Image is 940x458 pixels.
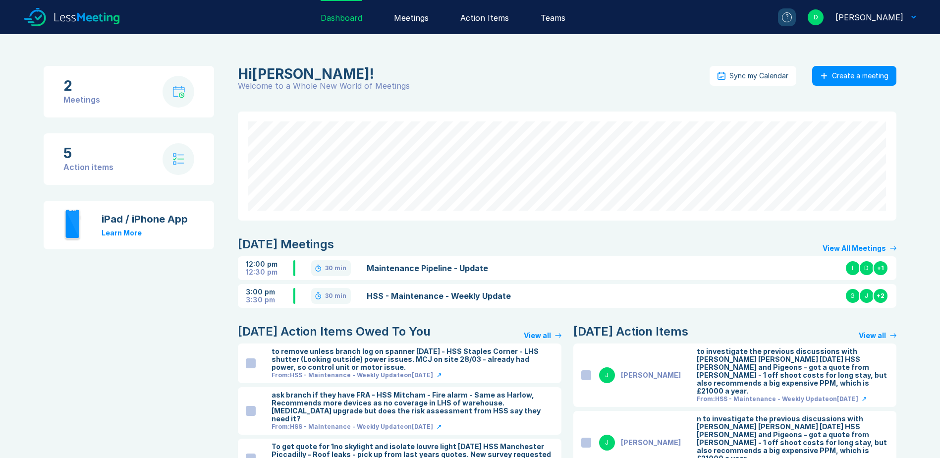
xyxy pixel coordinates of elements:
div: iPad / iPhone App [102,213,188,225]
div: I [845,260,861,276]
img: calendar-with-clock.svg [172,86,185,98]
div: Action items [63,161,113,173]
div: From: HSS - Maintenance - Weekly Update on [DATE] [272,423,433,431]
div: Welcome to a Whole New World of Meetings [238,82,710,90]
a: View All Meetings [823,244,896,252]
div: View all [859,332,886,340]
div: 30 min [325,292,346,300]
div: [DATE] Action Items [573,324,688,340]
button: Create a meeting [812,66,896,86]
div: [PERSON_NAME] [621,439,681,447]
button: Sync my Calendar [710,66,796,86]
a: View all [524,332,561,340]
a: HSS - Maintenance - Weekly Update [367,290,581,302]
a: View all [859,332,896,340]
div: [DATE] Action Items Owed To You [238,324,431,340]
div: View All Meetings [823,244,886,252]
div: Create a meeting [832,72,888,80]
div: 3:30 pm [246,296,293,304]
div: + 1 [873,260,888,276]
div: From: HSS - Maintenance - Weekly Update on [DATE] [697,395,858,403]
div: J [599,367,615,383]
a: Learn More [102,229,142,237]
div: J [599,435,615,451]
div: Meetings [63,94,100,106]
a: ? [766,8,796,26]
div: David Hayter [835,11,903,23]
div: J [859,288,875,304]
div: David Hayter [238,66,704,82]
div: From: HSS - Maintenance - Weekly Update on [DATE] [272,371,433,379]
div: + 2 [873,288,888,304]
div: 3:00 pm [246,288,293,296]
div: to investigate the previous discussions with [PERSON_NAME] [PERSON_NAME] [DATE] HSS [PERSON_NAME]... [697,347,888,395]
div: D [859,260,875,276]
div: G [845,288,861,304]
div: ask branch if they have FRA - HSS Mitcham - Fire alarm - Same as Harlow, Recommends more devices ... [272,391,553,423]
div: Sync my Calendar [729,72,788,80]
div: ? [782,12,792,22]
div: to remove unless branch log on spanner [DATE] - HSS Staples Corner - LHS shutter (Looking outside... [272,347,553,371]
div: D [808,9,824,25]
div: 12:30 pm [246,268,293,276]
div: 2 [63,78,100,94]
img: iphone.svg [63,209,82,241]
div: 5 [63,145,113,161]
div: 12:00 pm [246,260,293,268]
div: View all [524,332,551,340]
div: [PERSON_NAME] [621,371,681,379]
img: check-list.svg [173,153,184,165]
a: Maintenance Pipeline - Update [367,262,581,274]
div: 30 min [325,264,346,272]
div: [DATE] Meetings [238,236,334,252]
